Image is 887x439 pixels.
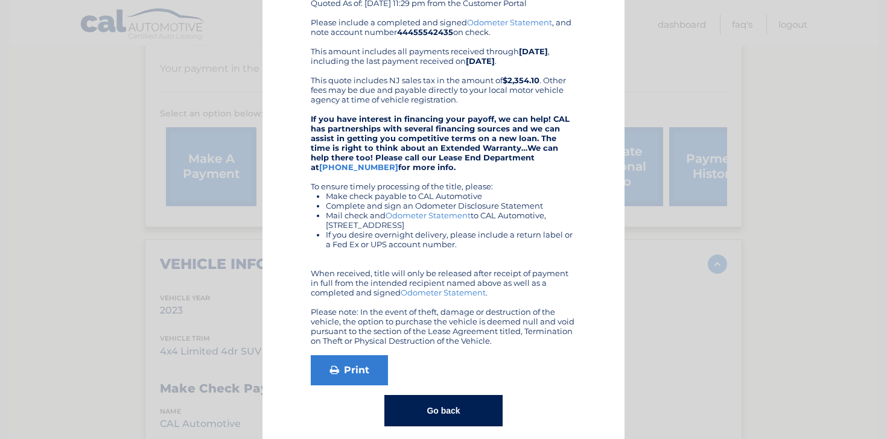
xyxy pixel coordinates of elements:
[326,201,576,210] li: Complete and sign an Odometer Disclosure Statement
[311,355,388,385] a: Print
[326,230,576,249] li: If you desire overnight delivery, please include a return label or a Fed Ex or UPS account number.
[386,210,471,220] a: Odometer Statement
[311,17,576,346] div: Please include a completed and signed , and note account number on check. This amount includes al...
[466,56,495,66] b: [DATE]
[503,75,539,85] b: $2,354.10
[384,395,502,426] button: Go back
[319,162,398,172] a: [PHONE_NUMBER]
[311,114,570,172] strong: If you have interest in financing your payoff, we can help! CAL has partnerships with several fin...
[519,46,548,56] b: [DATE]
[401,288,486,297] a: Odometer Statement
[397,27,453,37] b: 44455542435
[326,191,576,201] li: Make check payable to CAL Automotive
[326,210,576,230] li: Mail check and to CAL Automotive, [STREET_ADDRESS]
[467,17,552,27] a: Odometer Statement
